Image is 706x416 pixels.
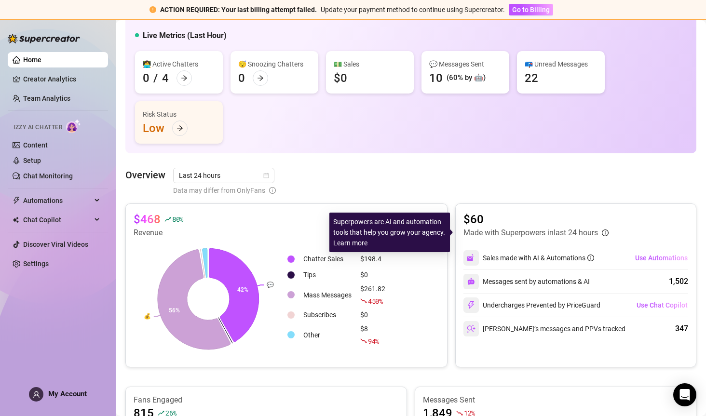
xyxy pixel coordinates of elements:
[636,297,688,313] button: Use Chat Copilot
[134,212,161,227] article: $468
[637,301,688,309] span: Use Chat Copilot
[368,296,383,306] span: 450 %
[673,383,696,406] div: Open Intercom Messenger
[321,6,505,13] span: Update your payment method to continue using Supercreator.
[173,185,265,196] span: Data may differ from OnlyFans
[463,227,598,239] article: Made with Superpowers in last 24 hours
[525,59,597,69] div: 📪 Unread Messages
[587,255,594,261] span: info-circle
[143,70,149,86] div: 0
[463,274,590,289] div: Messages sent by automations & AI
[149,6,156,13] span: exclamation-circle
[467,254,475,262] img: svg%3e
[263,173,269,178] span: calendar
[467,324,475,333] img: svg%3e
[134,227,183,239] article: Revenue
[23,157,41,164] a: Setup
[429,59,502,69] div: 💬 Messages Sent
[463,212,609,227] article: $60
[33,391,40,398] span: user
[329,213,450,252] div: Superpowers are AI and automation tools that help you grow your agency. Learn more
[467,278,475,285] img: svg%3e
[13,216,19,223] img: Chat Copilot
[267,281,274,288] text: 💬
[669,276,688,287] div: 1,502
[360,337,367,344] span: fall
[467,301,475,309] img: svg%3e
[635,250,688,266] button: Use Automations
[23,56,41,64] a: Home
[334,70,347,86] div: $0
[14,123,62,132] span: Izzy AI Chatter
[675,323,688,335] div: 347
[23,71,100,87] a: Creator Analytics
[23,172,73,180] a: Chat Monitoring
[512,6,550,13] span: Go to Billing
[299,283,355,307] td: Mass Messages
[23,241,88,248] a: Discover Viral Videos
[23,94,70,102] a: Team Analytics
[334,59,406,69] div: 💵 Sales
[360,309,385,320] div: $0
[360,254,385,264] div: $198.4
[48,389,87,398] span: My Account
[134,395,399,405] article: Fans Engaged
[360,297,367,304] span: fall
[299,308,355,322] td: Subscribes
[162,70,169,86] div: 4
[125,168,165,182] article: Overview
[23,260,49,268] a: Settings
[509,6,553,13] a: Go to Billing
[447,72,486,84] div: (60% by 🤖)
[143,30,227,41] h5: Live Metrics (Last Hour)
[160,6,317,13] strong: ACTION REQUIRED: Your last billing attempt failed.
[172,215,183,224] span: 80 %
[269,185,276,196] span: info-circle
[360,283,385,307] div: $261.82
[179,168,269,183] span: Last 24 hours
[13,197,20,204] span: thunderbolt
[299,252,355,267] td: Chatter Sales
[429,70,443,86] div: 10
[23,141,48,149] a: Content
[8,34,80,43] img: logo-BBDzfeDw.svg
[143,109,215,120] div: Risk Status
[360,269,385,280] div: $0
[238,59,311,69] div: 😴 Snoozing Chatters
[368,336,379,346] span: 94 %
[23,193,92,208] span: Automations
[463,321,625,336] div: [PERSON_NAME]’s messages and PPVs tracked
[525,70,538,86] div: 22
[635,254,688,262] span: Use Automations
[509,4,553,15] button: Go to Billing
[66,119,81,133] img: AI Chatter
[423,395,688,405] article: Messages Sent
[299,323,355,347] td: Other
[257,75,264,81] span: arrow-right
[181,75,188,81] span: arrow-right
[483,253,594,263] div: Sales made with AI & Automations
[463,297,600,313] div: Undercharges Prevented by PriceGuard
[360,323,385,347] div: $8
[23,212,92,228] span: Chat Copilot
[144,312,151,320] text: 💰
[238,70,245,86] div: 0
[164,216,171,223] span: rise
[299,268,355,282] td: Tips
[602,229,609,236] span: info-circle
[143,59,215,69] div: 👩‍💻 Active Chatters
[176,125,183,132] span: arrow-right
